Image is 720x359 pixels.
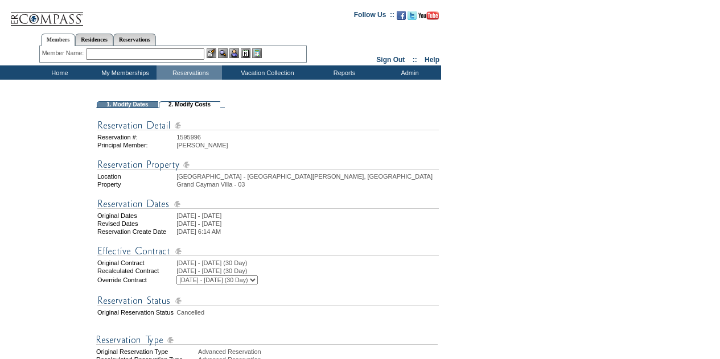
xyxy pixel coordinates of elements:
[207,48,216,58] img: b_edit.gif
[413,56,417,64] span: ::
[418,11,439,20] img: Subscribe to our YouTube Channel
[354,10,394,23] td: Follow Us ::
[408,11,417,20] img: Follow us on Twitter
[97,158,439,172] img: Reservation Property
[425,56,439,64] a: Help
[97,197,439,211] img: Reservation Dates
[176,181,439,188] td: Grand Cayman Villa - 03
[418,14,439,21] a: Subscribe to our YouTube Channel
[26,65,91,80] td: Home
[97,294,439,308] img: Reservation Status
[218,48,228,58] img: View
[376,56,405,64] a: Sign Out
[97,173,175,180] td: Location
[97,220,175,227] td: Revised Dates
[176,134,439,141] td: 1595996
[397,11,406,20] img: Become our fan on Facebook
[97,275,175,284] td: Override Contract
[91,65,157,80] td: My Memberships
[157,65,222,80] td: Reservations
[97,259,175,266] td: Original Contract
[97,134,175,141] td: Reservation #:
[198,348,440,355] div: Advanced Reservation
[97,244,439,258] img: Effective Contract
[310,65,376,80] td: Reports
[97,228,175,235] td: Reservation Create Date
[97,181,175,188] td: Property
[176,309,439,316] td: Cancelled
[97,212,175,219] td: Original Dates
[41,34,76,46] a: Members
[176,142,439,148] td: [PERSON_NAME]
[96,333,438,347] img: Reservation Type
[159,101,220,108] td: 2. Modify Costs
[97,142,175,148] td: Principal Member:
[222,65,310,80] td: Vacation Collection
[97,309,175,316] td: Original Reservation Status
[10,3,84,26] img: Compass Home
[176,259,439,266] td: [DATE] - [DATE] (30 Day)
[97,118,439,133] img: Reservation Detail
[176,228,439,235] td: [DATE] 6:14 AM
[252,48,262,58] img: b_calculator.gif
[176,212,439,219] td: [DATE] - [DATE]
[113,34,156,46] a: Reservations
[97,101,158,108] td: 1. Modify Dates
[97,267,175,274] td: Recalculated Contract
[397,14,406,21] a: Become our fan on Facebook
[176,267,439,274] td: [DATE] - [DATE] (30 Day)
[176,173,439,180] td: [GEOGRAPHIC_DATA] - [GEOGRAPHIC_DATA][PERSON_NAME], [GEOGRAPHIC_DATA]
[96,348,197,355] div: Original Reservation Type
[241,48,250,58] img: Reservations
[176,220,439,227] td: [DATE] - [DATE]
[42,48,86,58] div: Member Name:
[376,65,441,80] td: Admin
[408,14,417,21] a: Follow us on Twitter
[229,48,239,58] img: Impersonate
[75,34,113,46] a: Residences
